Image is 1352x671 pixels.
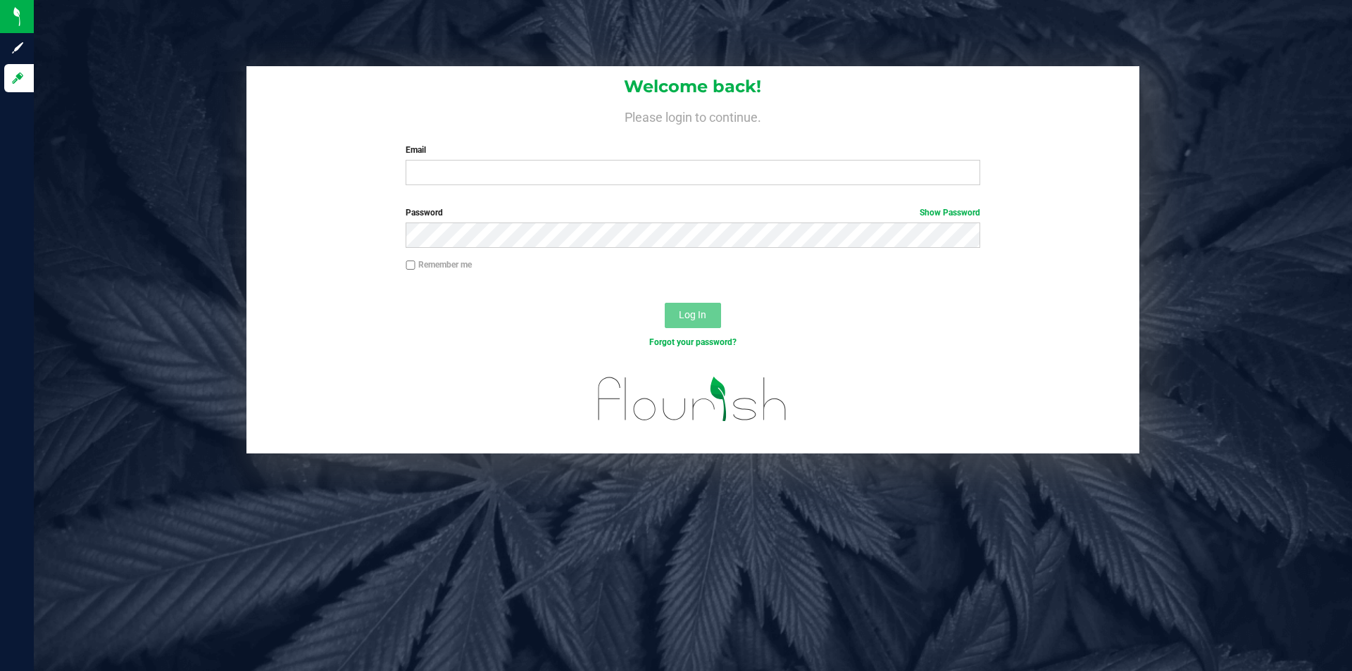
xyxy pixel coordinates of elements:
[920,208,980,218] a: Show Password
[246,77,1139,96] h1: Welcome back!
[11,41,25,55] inline-svg: Sign up
[406,258,472,271] label: Remember me
[406,208,443,218] span: Password
[665,303,721,328] button: Log In
[679,309,706,320] span: Log In
[406,261,415,270] input: Remember me
[246,107,1139,124] h4: Please login to continue.
[581,363,804,435] img: flourish_logo.svg
[406,144,979,156] label: Email
[649,337,737,347] a: Forgot your password?
[11,71,25,85] inline-svg: Log in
